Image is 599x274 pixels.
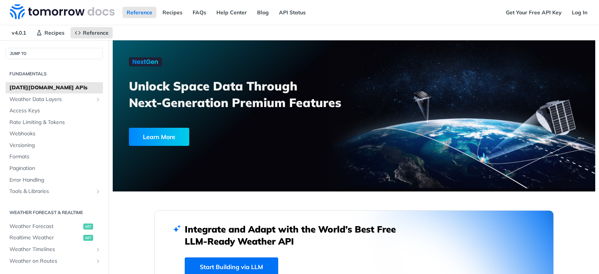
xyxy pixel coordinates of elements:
[83,223,93,230] span: get
[6,128,103,139] a: Webhooks
[6,117,103,128] a: Rate Limiting & Tokens
[9,107,101,115] span: Access Keys
[95,246,101,253] button: Show subpages for Weather Timelines
[9,96,93,103] span: Weather Data Layers
[10,4,115,19] img: Tomorrow.io Weather API Docs
[70,27,113,38] a: Reference
[123,7,156,18] a: Reference
[9,234,81,242] span: Realtime Weather
[6,221,103,232] a: Weather Forecastget
[9,153,101,161] span: Formats
[9,84,101,92] span: [DATE][DOMAIN_NAME] APIs
[158,7,187,18] a: Recipes
[32,27,69,38] a: Recipes
[9,119,101,126] span: Rate Limiting & Tokens
[9,130,101,138] span: Webhooks
[6,163,103,174] a: Pagination
[568,7,591,18] a: Log In
[6,105,103,116] a: Access Keys
[6,151,103,162] a: Formats
[6,186,103,197] a: Tools & LibrariesShow subpages for Tools & Libraries
[129,78,362,111] h3: Unlock Space Data Through Next-Generation Premium Features
[6,232,103,243] a: Realtime Weatherget
[83,29,109,36] span: Reference
[6,256,103,267] a: Weather on RoutesShow subpages for Weather on Routes
[6,48,103,59] button: JUMP TO
[6,94,103,105] a: Weather Data LayersShow subpages for Weather Data Layers
[275,7,310,18] a: API Status
[8,27,30,38] span: v4.0.1
[9,246,93,253] span: Weather Timelines
[129,128,316,146] a: Learn More
[9,223,81,230] span: Weather Forecast
[6,175,103,186] a: Error Handling
[188,7,210,18] a: FAQs
[9,165,101,172] span: Pagination
[83,235,93,241] span: get
[502,7,566,18] a: Get Your Free API Key
[129,128,189,146] div: Learn More
[95,258,101,264] button: Show subpages for Weather on Routes
[6,82,103,93] a: [DATE][DOMAIN_NAME] APIs
[9,257,93,265] span: Weather on Routes
[253,7,273,18] a: Blog
[9,188,93,195] span: Tools & Libraries
[185,223,407,247] h2: Integrate and Adapt with the World’s Best Free LLM-Ready Weather API
[6,140,103,151] a: Versioning
[95,188,101,194] button: Show subpages for Tools & Libraries
[6,70,103,77] h2: Fundamentals
[6,244,103,255] a: Weather TimelinesShow subpages for Weather Timelines
[9,142,101,149] span: Versioning
[95,96,101,103] button: Show subpages for Weather Data Layers
[44,29,64,36] span: Recipes
[212,7,251,18] a: Help Center
[129,57,162,66] img: NextGen
[9,176,101,184] span: Error Handling
[6,209,103,216] h2: Weather Forecast & realtime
